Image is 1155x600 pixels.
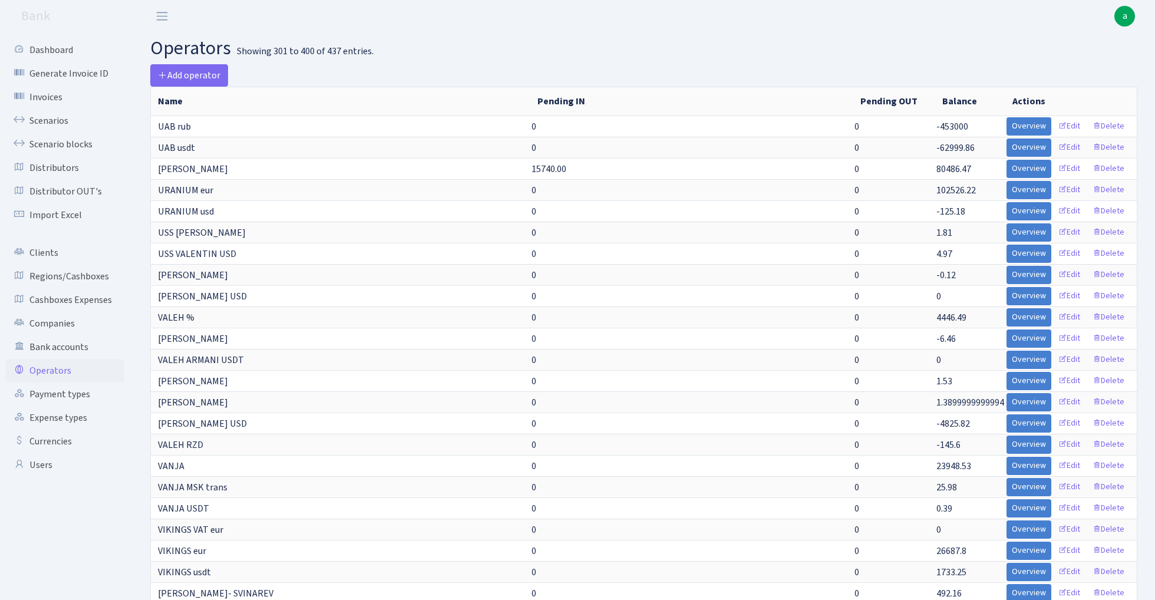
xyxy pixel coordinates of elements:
[6,109,124,133] a: Scenarios
[936,248,952,261] span: 4.97
[158,354,244,367] span: VALEH ARMANI USDT
[1087,372,1130,390] a: Delete
[854,439,859,451] span: 0
[1006,181,1051,199] a: Overview
[1006,414,1051,433] a: Overview
[1087,414,1130,433] a: Delete
[532,460,536,473] span: 0
[532,566,536,579] span: 0
[6,241,124,265] a: Clients
[1087,245,1130,263] a: Delete
[935,87,1005,116] th: Balance
[532,354,536,367] span: 0
[1087,499,1130,517] a: Delete
[158,417,247,430] span: [PERSON_NAME] USD
[158,141,195,154] span: UAB usdt
[6,312,124,335] a: Companies
[1087,351,1130,369] a: Delete
[854,587,859,600] span: 0
[532,523,536,536] span: 0
[1087,181,1130,199] a: Delete
[1087,478,1130,496] a: Delete
[6,85,124,109] a: Invoices
[1087,139,1130,157] a: Delete
[532,545,536,558] span: 0
[1006,542,1051,560] a: Overview
[936,184,976,197] span: 102526.22
[936,566,966,579] span: 1733.25
[1006,287,1051,305] a: Overview
[936,417,970,430] span: -4825.82
[1053,414,1085,433] a: Edit
[1053,287,1085,305] a: Edit
[936,141,975,154] span: -62999.86
[1053,181,1085,199] a: Edit
[1053,372,1085,390] a: Edit
[150,35,231,62] span: operators
[532,205,536,218] span: 0
[1053,351,1085,369] a: Edit
[158,205,214,218] span: URANIUM usd
[936,587,962,600] span: 492.16
[1053,329,1085,348] a: Edit
[532,332,536,345] span: 0
[1087,202,1130,220] a: Delete
[158,481,227,494] span: VANJA MSK trans
[854,481,859,494] span: 0
[1087,287,1130,305] a: Delete
[854,460,859,473] span: 0
[936,163,971,176] span: 80486.47
[1053,457,1085,475] a: Edit
[1053,563,1085,581] a: Edit
[6,406,124,430] a: Expense types
[1053,117,1085,136] a: Edit
[1053,436,1085,454] a: Edit
[1053,139,1085,157] a: Edit
[158,460,184,473] span: VANJA
[1087,266,1130,284] a: Delete
[158,396,228,409] span: [PERSON_NAME]
[1053,202,1085,220] a: Edit
[147,6,177,26] button: Toggle navigation
[854,226,859,239] span: 0
[936,502,952,515] span: 0.39
[1006,266,1051,284] a: Overview
[532,248,536,261] span: 0
[936,311,966,324] span: 4446.49
[1006,393,1051,411] a: Overview
[6,133,124,156] a: Scenario blocks
[158,587,273,600] span: [PERSON_NAME]- SVINAREV
[532,311,536,324] span: 0
[6,430,124,453] a: Currencies
[854,566,859,579] span: 0
[532,375,536,388] span: 0
[854,184,859,197] span: 0
[1053,520,1085,539] a: Edit
[530,87,853,116] th: Pending IN
[1087,542,1130,560] a: Delete
[1006,520,1051,539] a: Overview
[854,502,859,515] span: 0
[936,354,941,367] span: 0
[1006,223,1051,242] a: Overview
[158,311,194,324] span: VALEH %
[158,184,213,197] span: URANIUM eur
[1053,308,1085,327] a: Edit
[532,417,536,430] span: 0
[237,46,374,57] div: Showing 301 to 400 of 437 entries.
[532,502,536,515] span: 0
[6,453,124,477] a: Users
[936,396,1004,409] span: 1.3899999999994
[1006,457,1051,475] a: Overview
[1053,499,1085,517] a: Edit
[532,587,536,600] span: 0
[1087,563,1130,581] a: Delete
[1087,117,1130,136] a: Delete
[158,375,228,388] span: [PERSON_NAME]
[1087,160,1130,178] a: Delete
[854,269,859,282] span: 0
[6,359,124,383] a: Operators
[6,203,124,227] a: Import Excel
[6,288,124,312] a: Cashboxes Expenses
[1053,223,1085,242] a: Edit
